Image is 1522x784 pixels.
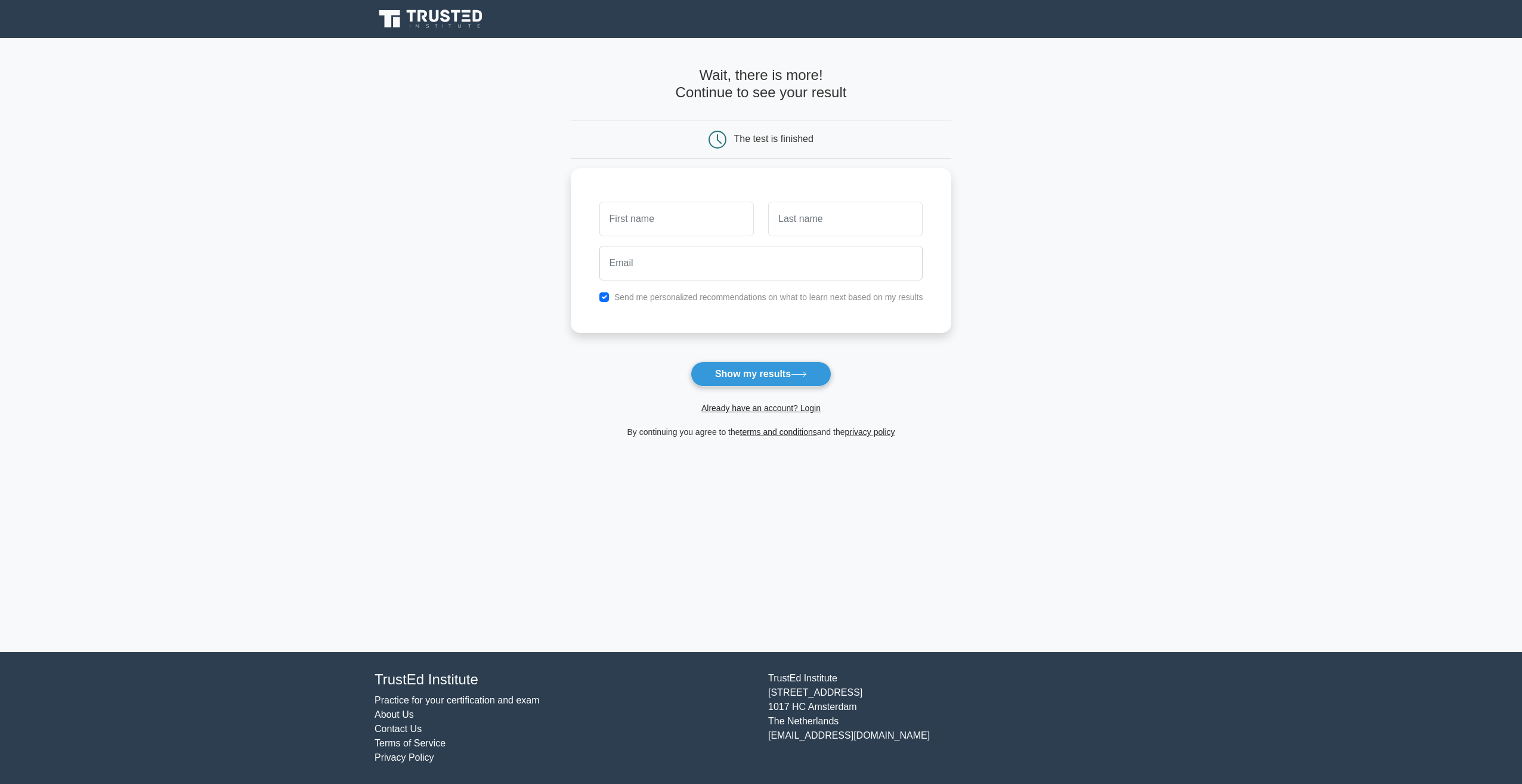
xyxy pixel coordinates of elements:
a: About Us [375,709,414,720]
a: terms and conditions [740,427,817,437]
div: By continuing you agree to the and the [564,425,959,439]
input: Email [599,246,923,280]
h4: TrustEd Institute [375,671,754,689]
a: privacy policy [845,427,895,437]
a: Already have an account? Login [701,403,821,413]
label: Send me personalized recommendations on what to learn next based on my results [614,292,923,302]
input: First name [599,202,754,236]
a: Terms of Service [375,738,446,748]
a: Practice for your certification and exam [375,695,540,705]
div: The test is finished [734,134,813,144]
h4: Wait, there is more! Continue to see your result [571,67,952,101]
a: Privacy Policy [375,752,434,763]
div: TrustEd Institute [STREET_ADDRESS] 1017 HC Amsterdam The Netherlands [EMAIL_ADDRESS][DOMAIN_NAME] [761,671,1155,765]
input: Last name [768,202,923,236]
a: Contact Us [375,724,422,734]
button: Show my results [691,362,831,387]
